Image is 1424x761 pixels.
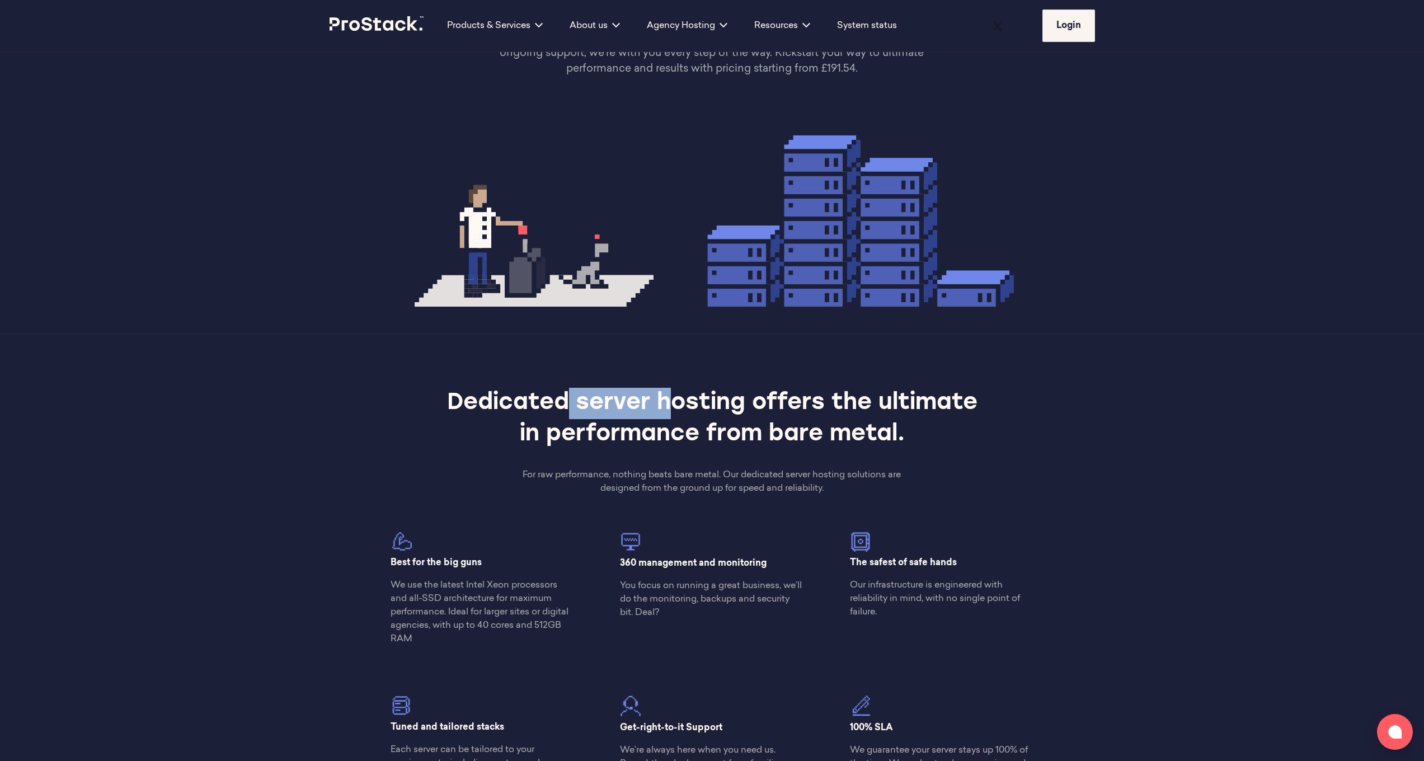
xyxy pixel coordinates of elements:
[436,388,988,450] h2: Dedicated server hosting offers the ultimate in performance from bare metal.
[556,19,633,32] div: About us
[1377,714,1413,750] button: Open chat window
[620,721,803,735] p: Get-right-to-it Support
[633,19,741,32] div: Agency Hosting
[850,556,1033,570] p: The safest of safe hands
[741,19,824,32] div: Resources
[434,19,556,32] div: Products & Services
[620,579,803,619] p: You focus on running a great business, we’ll do the monitoring, backups and security bit. Deal?
[850,579,1033,619] p: Our infrastructure is engineered with reliability in mind, with no single point of failure.
[330,16,425,35] a: Prostack logo
[620,531,641,552] img: full management
[837,19,897,32] a: System status
[850,531,871,552] img: Safe ico
[620,557,803,570] p: 360 management and monitoring
[1056,21,1081,30] span: Login
[850,721,1033,735] p: 100% SLA
[391,531,412,552] img: Best for big guns ico
[620,695,641,716] img: Human Support icon
[505,468,919,495] p: For raw performance, nothing beats bare metal. Our dedicated server hosting solutions are designe...
[482,30,942,77] p: Fast, finely-tuned dedicated servers that meet your exact requirements. From setup to ongoing sup...
[391,695,412,716] img: server stack
[391,721,574,734] p: Tuned and tailored stacks
[850,695,871,716] img: 100% SLAs
[391,556,574,570] p: Best for the big guns
[1042,10,1095,42] a: Login
[391,579,574,646] p: We use the latest Intel Xeon processors and all-SSD architecture for maximum performance. Ideal f...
